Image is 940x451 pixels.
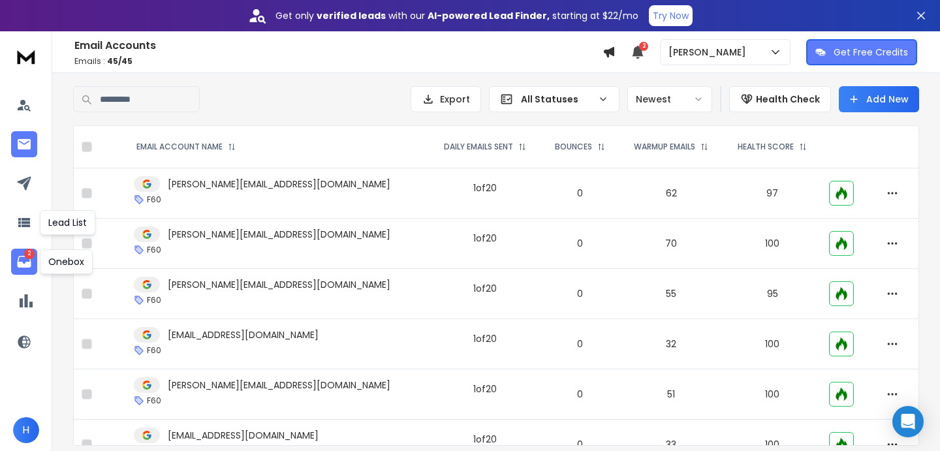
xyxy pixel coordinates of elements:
strong: AI-powered Lead Finder, [428,9,550,22]
button: Newest [627,86,712,112]
button: Try Now [649,5,693,26]
p: 0 [549,187,611,200]
span: 45 / 45 [107,55,133,67]
p: 0 [549,287,611,300]
p: Try Now [653,9,689,22]
p: All Statuses [521,93,593,106]
span: 2 [639,42,648,51]
p: BOUNCES [555,142,592,152]
td: 100 [723,319,822,369]
td: 51 [619,369,723,420]
td: 32 [619,319,723,369]
p: [PERSON_NAME][EMAIL_ADDRESS][DOMAIN_NAME] [168,379,390,392]
p: Health Check [756,93,820,106]
p: WARMUP EMAILS [634,142,695,152]
div: EMAIL ACCOUNT NAME [136,142,236,152]
p: F60 [147,295,161,305]
button: H [13,417,39,443]
td: 70 [619,219,723,269]
strong: verified leads [317,9,386,22]
p: Emails : [74,56,603,67]
td: 97 [723,168,822,219]
div: Lead List [40,210,95,235]
div: 1 of 20 [473,433,497,446]
button: Health Check [729,86,831,112]
p: [EMAIL_ADDRESS][DOMAIN_NAME] [168,429,319,442]
p: [PERSON_NAME] [668,46,751,59]
p: Get only with our starting at $22/mo [275,9,638,22]
div: Onebox [40,249,93,274]
p: DAILY EMAILS SENT [444,142,513,152]
p: HEALTH SCORE [738,142,794,152]
td: 55 [619,269,723,319]
td: 100 [723,219,822,269]
div: 1 of 20 [473,232,497,245]
button: Get Free Credits [806,39,917,65]
img: logo [13,44,39,69]
p: F60 [147,345,161,356]
p: [PERSON_NAME][EMAIL_ADDRESS][DOMAIN_NAME] [168,228,390,241]
div: Open Intercom Messenger [892,406,924,437]
p: [EMAIL_ADDRESS][DOMAIN_NAME] [168,328,319,341]
p: F60 [147,194,161,205]
div: 1 of 20 [473,181,497,194]
button: Export [411,86,481,112]
a: 2 [11,249,37,275]
div: 1 of 20 [473,382,497,396]
p: F60 [147,396,161,406]
p: 0 [549,337,611,350]
button: Add New [839,86,919,112]
p: [PERSON_NAME][EMAIL_ADDRESS][DOMAIN_NAME] [168,178,390,191]
p: [PERSON_NAME][EMAIL_ADDRESS][DOMAIN_NAME] [168,278,390,291]
td: 95 [723,269,822,319]
h1: Email Accounts [74,38,603,54]
p: F60 [147,245,161,255]
p: 2 [24,249,35,259]
div: 1 of 20 [473,282,497,295]
p: 0 [549,388,611,401]
p: 0 [549,237,611,250]
p: Get Free Credits [834,46,908,59]
td: 62 [619,168,723,219]
p: 0 [549,438,611,451]
div: 1 of 20 [473,332,497,345]
td: 100 [723,369,822,420]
